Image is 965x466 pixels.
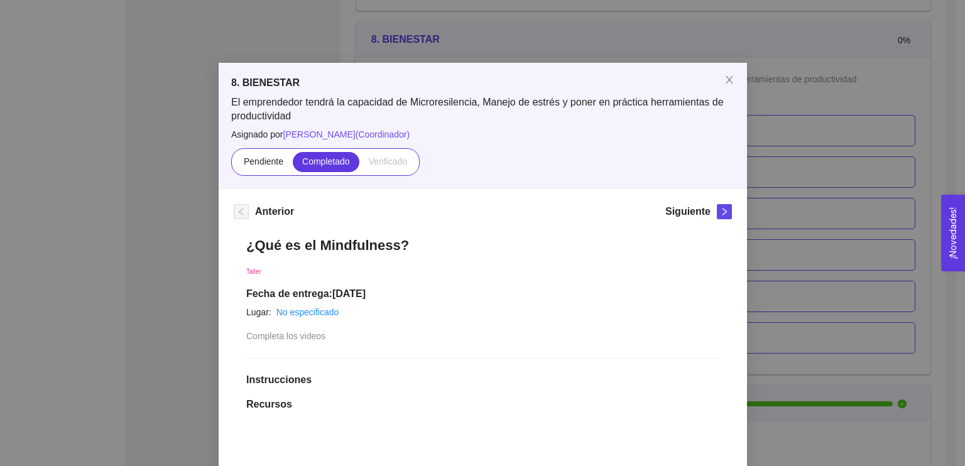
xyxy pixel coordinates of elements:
[712,63,747,98] button: Close
[724,75,734,85] span: close
[246,288,719,300] h1: Fecha de entrega: [DATE]
[302,156,350,166] span: Completado
[941,195,965,271] button: Open Feedback Widget
[243,156,283,166] span: Pendiente
[246,331,325,341] span: Completa los videos
[368,156,406,166] span: Verificado
[246,237,719,254] h1: ¿Qué es el Mindfulness?
[717,207,731,216] span: right
[246,398,719,411] h1: Recursos
[246,305,271,319] article: Lugar:
[231,75,734,90] h5: 8. BIENESTAR
[717,204,732,219] button: right
[246,268,261,275] span: Taller
[231,95,734,123] span: El emprendedor tendrá la capacidad de Microresilencia, Manejo de estrés y poner en práctica herra...
[246,374,719,386] h1: Instrucciones
[255,204,294,219] h5: Anterior
[231,127,734,141] span: Asignado por
[665,204,710,219] h5: Siguiente
[283,129,410,139] span: [PERSON_NAME] ( Coordinador )
[234,204,249,219] button: left
[276,307,339,317] a: No especificado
